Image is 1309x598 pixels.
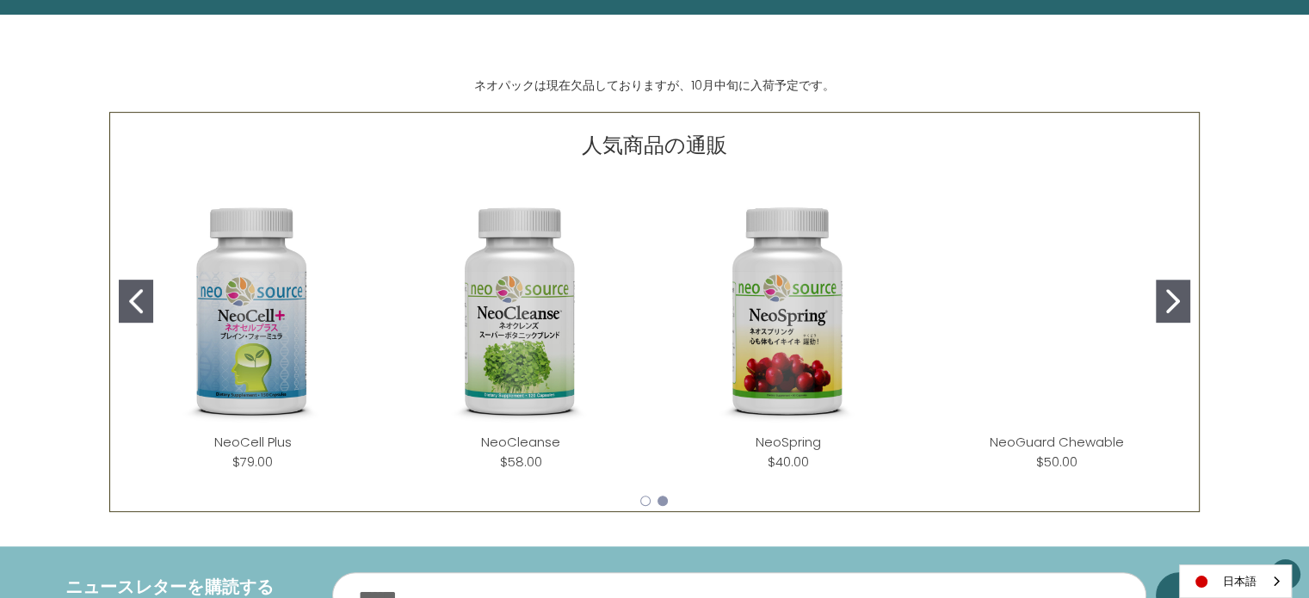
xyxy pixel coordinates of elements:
[768,452,809,472] div: $40.00
[655,178,923,485] div: NeoSpring
[386,178,654,485] div: NeoCleanse
[474,77,835,95] p: ネオパックは現在欠品しておりますが、10月中旬に入荷予定です。
[214,433,292,451] a: NeoCell Plus
[1179,564,1292,598] aside: Language selected: 日本語
[119,280,153,323] button: Go to slide 1
[669,192,909,432] img: NeoSpring
[232,452,273,472] div: $79.00
[990,433,1124,451] a: NeoGuard Chewable
[119,178,386,485] div: NeoCell Plus
[756,433,821,451] a: NeoSpring
[1180,565,1291,597] a: 日本語
[640,496,651,506] button: Go to slide 1
[133,192,373,432] img: NeoCell Plus
[500,452,542,472] div: $58.00
[658,496,668,506] button: Go to slide 2
[1156,280,1190,323] button: Go to slide 2
[400,192,640,432] img: NeoCleanse
[923,178,1190,485] div: NeoGuard Chewable
[1036,452,1077,472] div: $50.00
[582,130,727,161] p: 人気商品の通販
[481,433,560,451] a: NeoCleanse
[936,192,1176,432] img: NeoGuard Chewable
[1179,564,1292,598] div: Language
